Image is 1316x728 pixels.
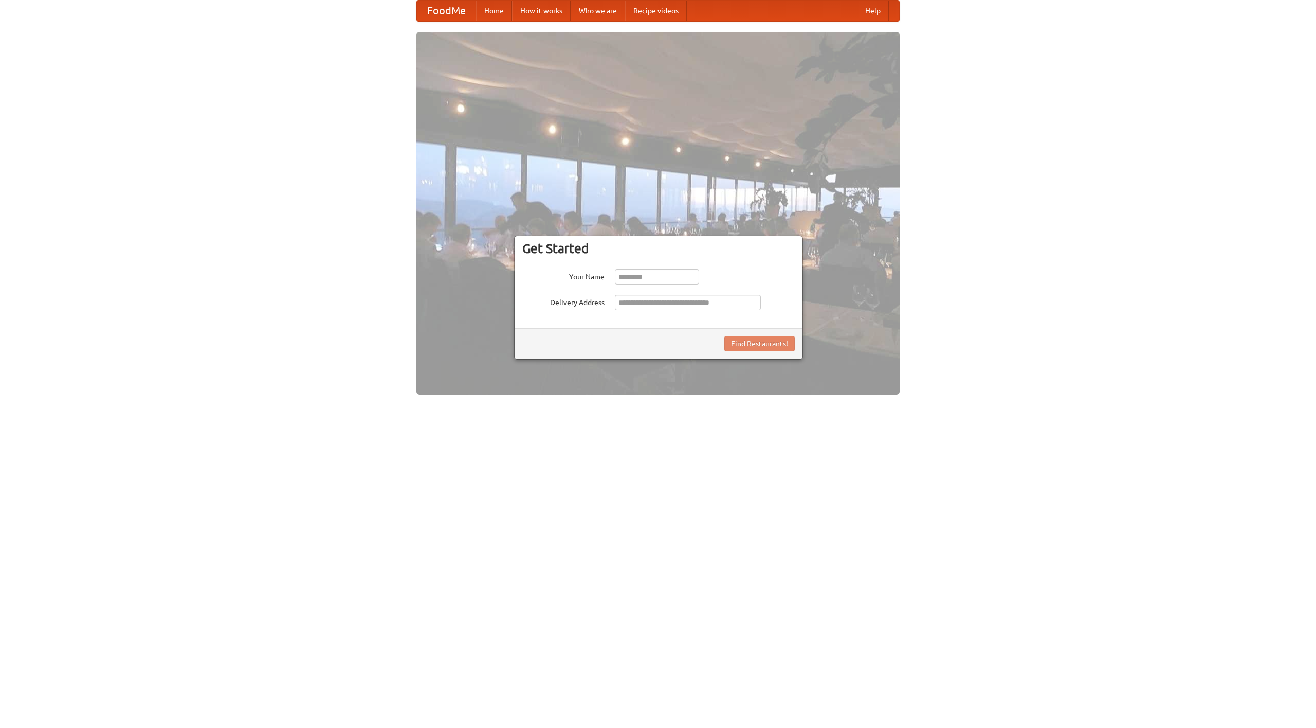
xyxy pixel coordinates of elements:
a: Help [857,1,889,21]
h3: Get Started [522,241,795,256]
label: Delivery Address [522,295,605,308]
a: Home [476,1,512,21]
a: Who we are [571,1,625,21]
a: FoodMe [417,1,476,21]
button: Find Restaurants! [724,336,795,351]
label: Your Name [522,269,605,282]
a: How it works [512,1,571,21]
a: Recipe videos [625,1,687,21]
